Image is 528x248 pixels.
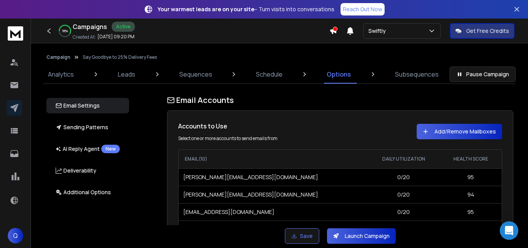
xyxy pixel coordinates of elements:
[466,27,509,35] p: Get Free Credits
[450,23,514,39] button: Get Free Credits
[179,70,212,79] p: Sequences
[167,95,513,106] h1: Email Accounts
[8,228,23,243] button: Q
[83,54,157,60] p: Say Goodbye to 25% Delivery Fees
[390,65,443,84] a: Subsequences
[500,221,518,240] div: Open Intercom Messenger
[341,3,385,15] a: Reach Out Now
[113,65,140,84] a: Leads
[43,65,78,84] a: Analytics
[256,70,283,79] p: Schedule
[118,70,135,79] p: Leads
[327,70,351,79] p: Options
[73,34,96,40] p: Created At:
[322,65,356,84] a: Options
[158,5,254,13] strong: Your warmest leads are on your site
[175,65,217,84] a: Sequences
[395,70,439,79] p: Subsequences
[343,5,382,13] p: Reach Out Now
[62,29,68,33] p: 58 %
[450,67,516,82] button: Pause Campaign
[73,22,107,31] h1: Campaigns
[368,27,389,35] p: Swiftly
[56,102,100,109] p: Email Settings
[112,22,135,32] div: Active
[8,26,23,41] img: logo
[97,34,135,40] p: [DATE] 09:20 PM
[158,5,334,13] p: – Turn visits into conversations
[48,70,74,79] p: Analytics
[46,98,129,113] button: Email Settings
[251,65,287,84] a: Schedule
[46,54,70,60] button: Campaign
